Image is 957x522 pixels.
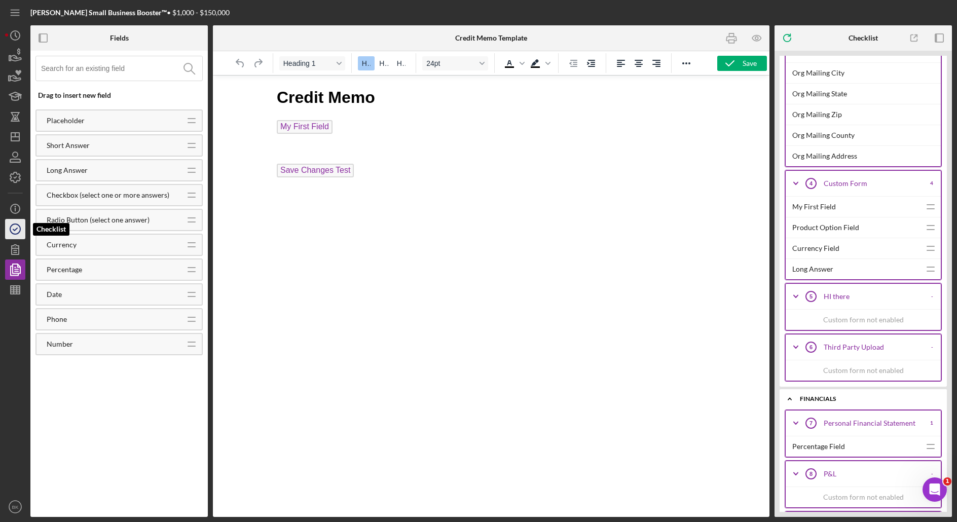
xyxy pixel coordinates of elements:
[630,56,647,70] button: Align center
[455,34,527,42] b: Credit Memo Template
[110,34,129,42] div: Fields
[36,216,179,224] div: Radio Button (select one answer)
[501,56,526,70] div: Text color Black
[565,56,582,70] button: Decrease indent
[792,217,921,238] div: Product Option Field
[792,259,921,279] div: Long Answer
[943,477,951,486] span: 1
[249,56,267,70] button: Redo
[809,180,813,187] tspan: 4
[678,56,695,70] button: Reveal or hide additional toolbar items
[930,180,933,187] div: 4
[426,59,476,67] span: 24pt
[743,56,757,71] div: Save
[232,56,249,70] button: Undo
[792,63,941,83] div: Org Mailing City
[931,344,933,350] div: -
[931,471,933,477] div: -
[809,344,813,350] tspan: 6
[824,292,924,301] div: HI there
[792,238,921,258] div: Currency Field
[824,419,923,427] div: Personal Financial Statement
[792,197,921,217] div: My First Field
[30,8,167,17] b: [PERSON_NAME] Small Business Booster™
[36,191,179,199] div: Checkbox (select one or more answers)
[38,91,203,99] div: Drag to insert new field
[36,315,179,323] div: Phone
[809,420,813,426] tspan: 7
[648,56,665,70] button: Align right
[375,56,392,70] button: Heading 2
[792,436,921,457] div: Percentage Field
[923,477,947,502] iframe: Intercom live chat
[36,117,179,125] div: Placeholder
[612,56,630,70] button: Align left
[527,56,552,70] div: Background color Black
[422,56,488,70] button: Font size 24pt
[30,9,230,17] div: • $1,000 - $150,000
[786,487,941,507] div: Custom form not enabled
[36,241,179,249] div: Currency
[279,56,345,70] button: Format Heading 1
[792,146,941,166] div: Org Mailing Address
[931,293,933,300] div: -
[41,56,202,81] input: Search for an existing field
[786,309,941,330] div: Custom form not enabled
[36,166,179,174] div: Long Answer
[379,59,388,67] span: H2
[36,340,179,348] div: Number
[792,125,941,145] div: Org Mailing County
[269,76,714,517] iframe: Rich Text Area
[809,471,813,477] tspan: 8
[5,497,25,517] button: BK
[786,360,941,381] div: Custom form not enabled
[792,104,941,125] div: Org Mailing Zip
[283,59,333,67] span: Heading 1
[800,396,934,402] div: Financials
[717,56,767,71] button: Save
[393,56,410,70] button: Heading 3
[12,504,19,510] text: BK
[930,420,933,426] div: 1
[809,293,813,300] tspan: 5
[824,343,924,351] div: Third Party Upload
[792,84,941,104] div: Org Mailing State
[824,179,923,188] div: Custom Form
[36,141,179,150] div: Short Answer
[358,56,375,70] button: Heading 1
[362,59,371,67] span: H1
[582,56,600,70] button: Increase indent
[849,34,878,42] div: Checklist
[824,470,924,478] div: P&L
[397,59,406,67] span: H3
[36,266,179,274] div: Percentage
[36,290,179,299] div: Date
